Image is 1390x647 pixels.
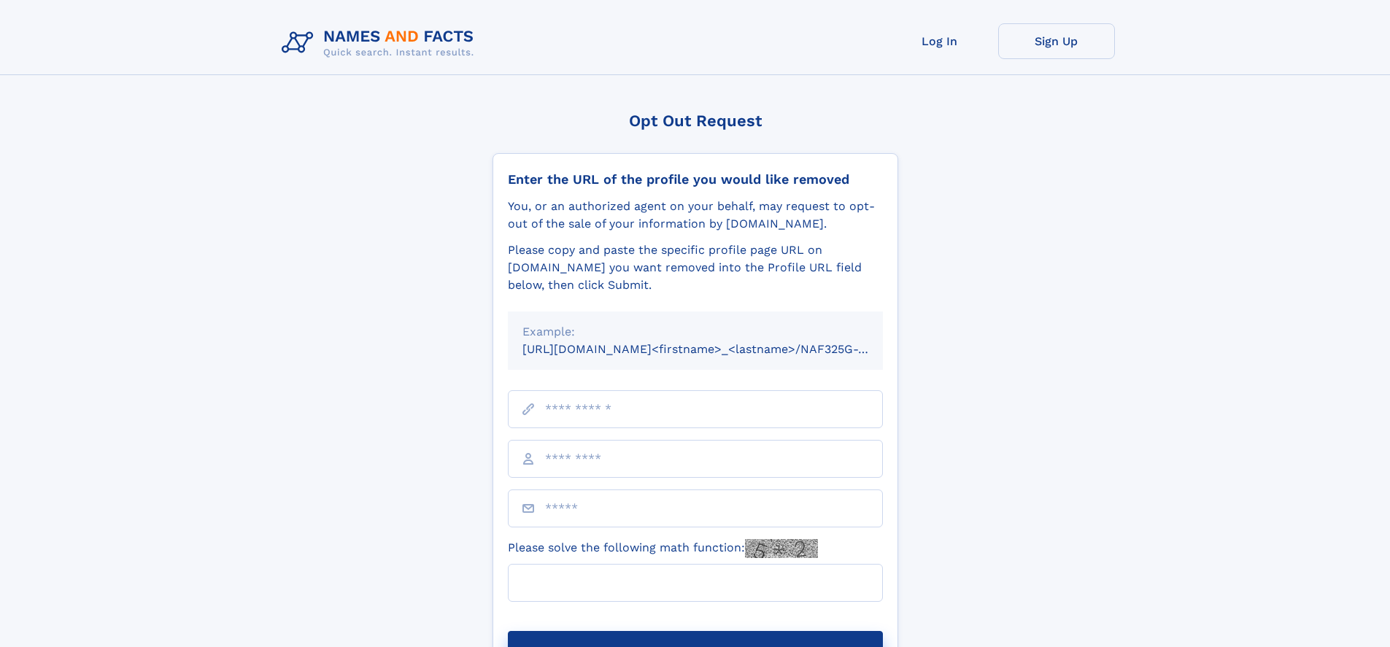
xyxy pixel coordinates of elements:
[508,241,883,294] div: Please copy and paste the specific profile page URL on [DOMAIN_NAME] you want removed into the Pr...
[508,539,818,558] label: Please solve the following math function:
[881,23,998,59] a: Log In
[522,342,911,356] small: [URL][DOMAIN_NAME]<firstname>_<lastname>/NAF325G-xxxxxxxx
[276,23,486,63] img: Logo Names and Facts
[998,23,1115,59] a: Sign Up
[508,171,883,187] div: Enter the URL of the profile you would like removed
[508,198,883,233] div: You, or an authorized agent on your behalf, may request to opt-out of the sale of your informatio...
[522,323,868,341] div: Example:
[493,112,898,130] div: Opt Out Request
